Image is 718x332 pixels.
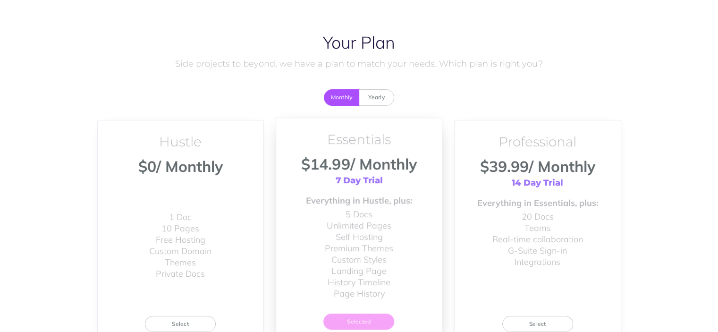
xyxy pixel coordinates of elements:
[492,211,583,222] li: 20 Docs
[325,220,393,231] li: Unlimited Pages
[325,254,393,265] li: Custom Styles
[492,222,583,234] li: Teams
[492,256,583,268] li: Integrations
[325,243,393,254] li: Premium Themes
[492,234,583,245] li: Real-time collaboration
[327,132,391,147] h4: Essentials
[502,316,573,332] button: Select
[149,234,211,246] li: Free Hosting
[325,288,393,299] li: Page History
[498,135,576,149] h4: Professional
[145,316,216,332] button: Select
[325,265,393,277] li: Landing Page
[324,89,359,105] button: Monthly
[335,176,382,186] h5: 7 Day Trial
[325,277,393,288] li: History Timeline
[477,197,598,209] strong: Everything in Essentials, plus:
[159,135,202,149] h4: Hustle
[149,212,211,223] li: 1 Doc
[512,179,563,188] h5: 14 Day Trial
[480,157,595,176] span: $39.99/ Monthly
[325,209,393,220] li: 5 Docs
[149,268,211,280] li: Private Docs
[149,246,211,257] li: Custom Domain
[149,223,211,234] li: 10 Pages
[306,195,412,206] strong: Everything in Hustle, plus:
[359,89,394,105] button: Yearly
[149,257,211,268] li: Themes
[97,57,621,71] p: Side projects to beyond, we have a plan to match your needs. Which plan is right you?
[97,33,621,52] h1: Your Plan
[323,314,394,330] button: Selected
[138,157,223,176] span: $0/ Monthly
[301,154,416,173] span: $14.99/ Monthly
[492,245,583,256] li: G-Suite Sign-in
[325,231,393,243] li: Self Hosting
